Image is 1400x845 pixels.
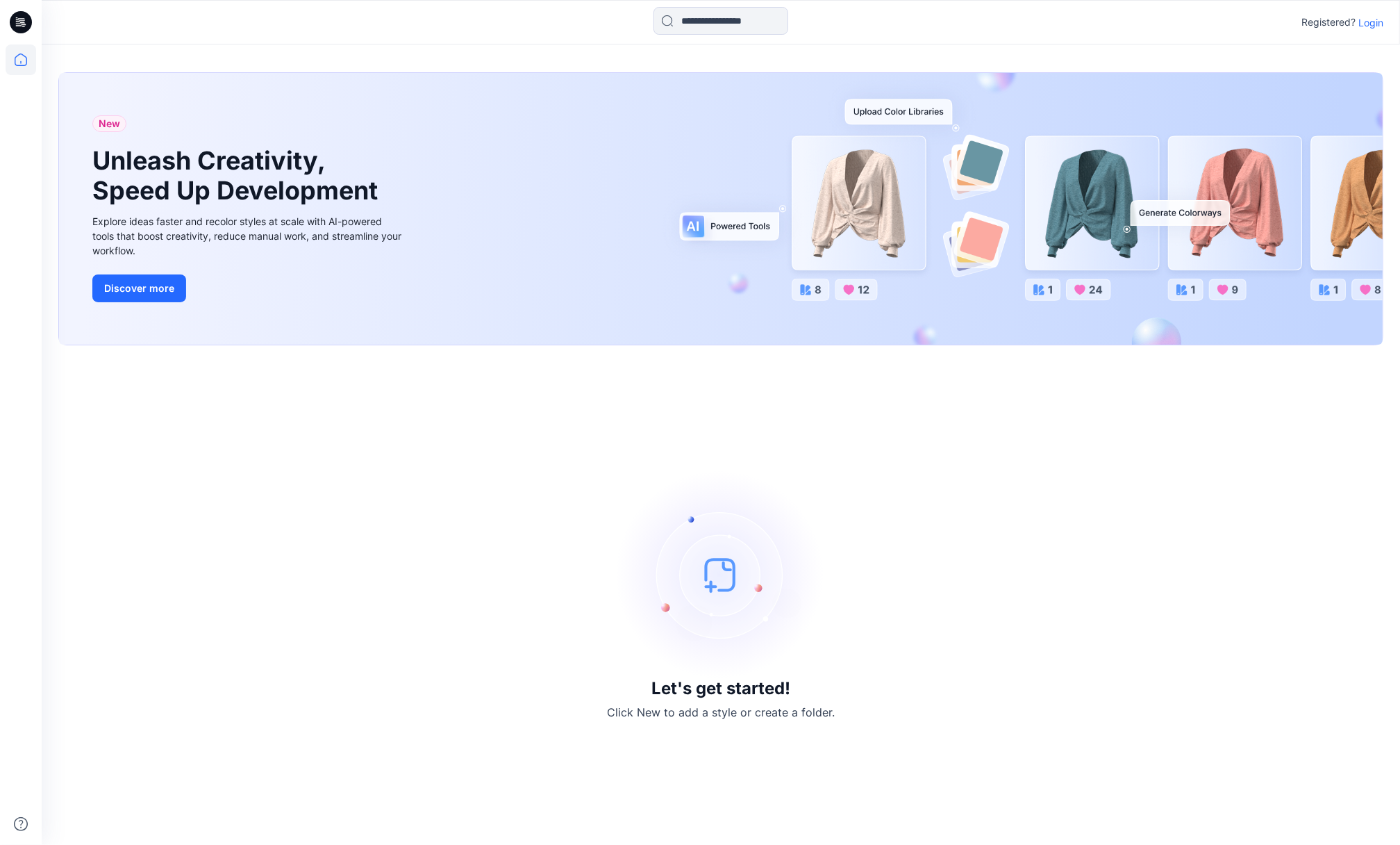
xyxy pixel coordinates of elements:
[99,115,120,132] span: New
[617,470,825,679] img: empty-state-image.svg
[651,679,790,698] h3: Let's get started!
[92,274,186,302] button: Discover more
[92,214,405,258] div: Explore ideas faster and recolor styles at scale with AI-powered tools that boost creativity, red...
[607,704,835,721] p: Click New to add a style or create a folder.
[1301,14,1356,31] p: Registered?
[92,274,405,302] a: Discover more
[1358,15,1383,30] p: Login
[92,146,384,206] h1: Unleash Creativity, Speed Up Development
